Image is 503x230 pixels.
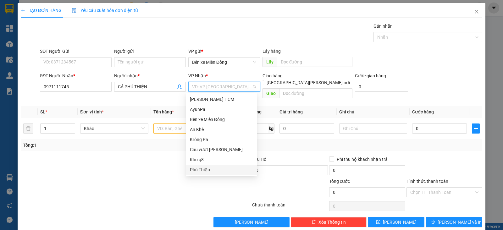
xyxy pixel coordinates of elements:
[84,124,144,133] span: Khác
[72,8,138,13] span: Yêu cầu xuất hóa đơn điện tử
[190,106,253,113] div: AyunPa
[186,134,257,145] div: Krông Pa
[40,109,45,114] span: SL
[412,109,434,114] span: Cước hàng
[472,123,480,134] button: plus
[355,73,386,78] label: Cước giao hàng
[23,142,195,149] div: Tổng: 1
[318,219,346,226] span: Xóa Thông tin
[177,84,182,89] span: user-add
[190,146,253,153] div: Cầu vượt [PERSON_NAME]
[251,201,329,212] div: Chưa thanh toán
[80,109,104,114] span: Đơn vị tính
[263,57,277,67] span: Lấy
[190,116,253,123] div: Bến xe Miền Đông
[190,126,253,133] div: An Khê
[186,155,257,165] div: Kho q8
[383,219,417,226] span: [PERSON_NAME]
[21,8,62,13] span: TẠO ĐƠN HÀNG
[186,104,257,114] div: AyunPa
[279,109,303,114] span: Giá trị hàng
[190,96,253,103] div: [PERSON_NAME] HCM
[72,8,77,13] img: icon
[468,3,485,21] button: Close
[334,156,390,163] span: Phí thu hộ khách nhận trả
[268,123,274,134] span: kg
[329,179,350,184] span: Tổng cước
[339,123,407,134] input: Ghi Chú
[186,94,257,104] div: Trần Phú HCM
[213,217,289,227] button: [PERSON_NAME]
[368,217,424,227] button: save[PERSON_NAME]
[186,114,257,124] div: Bến xe Miền Đông
[337,106,410,118] th: Ghi chú
[277,57,353,67] input: Dọc đường
[264,79,352,86] span: [GEOGRAPHIC_DATA][PERSON_NAME] nơi
[21,8,25,13] span: plus
[23,123,33,134] button: delete
[192,57,256,67] span: Bến xe Miền Đông
[40,48,112,55] div: SĐT Người Gửi
[438,219,482,226] span: [PERSON_NAME] và In
[186,165,257,175] div: Phú Thiện
[40,72,112,79] div: SĐT Người Nhận
[312,220,316,225] span: delete
[263,49,281,54] span: Lấy hàng
[279,88,353,98] input: Dọc đường
[426,217,482,227] button: printer[PERSON_NAME] và In
[291,217,367,227] button: deleteXóa Thông tin
[188,48,260,55] div: VP gửi
[114,72,186,79] div: Người nhận
[263,73,283,78] span: Giao hàng
[406,179,448,184] label: Hình thức thanh toán
[190,166,253,173] div: Phú Thiện
[188,73,206,78] span: VP Nhận
[114,48,186,55] div: Người gửi
[186,145,257,155] div: Cầu vượt Bình Phước
[263,88,279,98] span: Giao
[190,136,253,143] div: Krông Pa
[376,220,380,225] span: save
[153,109,174,114] span: Tên hàng
[235,219,268,226] span: [PERSON_NAME]
[190,156,253,163] div: Kho q8
[431,220,435,225] span: printer
[474,9,479,14] span: close
[153,123,221,134] input: VD: Bàn, Ghế
[279,123,334,134] input: 0
[472,126,479,131] span: plus
[252,157,267,162] span: Thu Hộ
[186,124,257,134] div: An Khê
[373,24,393,29] label: Gán nhãn
[355,82,408,92] input: Cước giao hàng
